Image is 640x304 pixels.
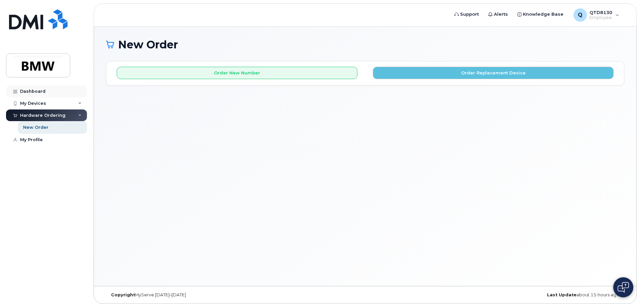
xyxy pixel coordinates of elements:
[373,67,614,79] button: Order Replacement Device
[106,39,624,50] h1: New Order
[451,292,624,298] div: about 15 hours ago
[618,282,629,293] img: Open chat
[111,292,135,297] strong: Copyright
[547,292,576,297] strong: Last Update
[117,67,357,79] button: Order New Number
[106,292,279,298] div: MyServe [DATE]–[DATE]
